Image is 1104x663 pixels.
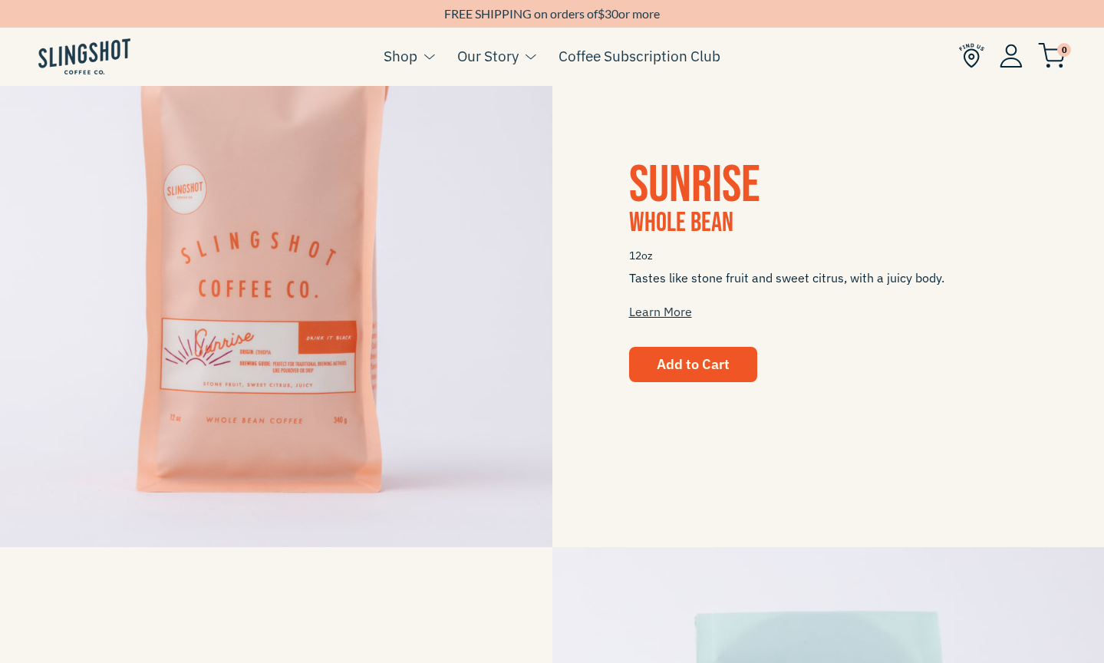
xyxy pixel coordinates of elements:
[598,6,605,21] span: $
[629,242,1028,269] span: 12oz
[1000,44,1023,68] img: Account
[629,154,760,216] a: Sunrise
[629,269,1028,320] span: Tastes like stone fruit and sweet citrus, with a juicy body.
[1038,43,1066,68] img: cart
[629,304,692,319] a: Learn More
[1038,47,1066,65] a: 0
[559,45,720,68] a: Coffee Subscription Club
[384,45,417,68] a: Shop
[457,45,519,68] a: Our Story
[1057,43,1071,57] span: 0
[629,206,733,239] span: Whole Bean
[657,355,730,373] span: Add to Cart
[605,6,618,21] span: 30
[959,43,984,68] img: Find Us
[629,347,757,382] button: Add to Cart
